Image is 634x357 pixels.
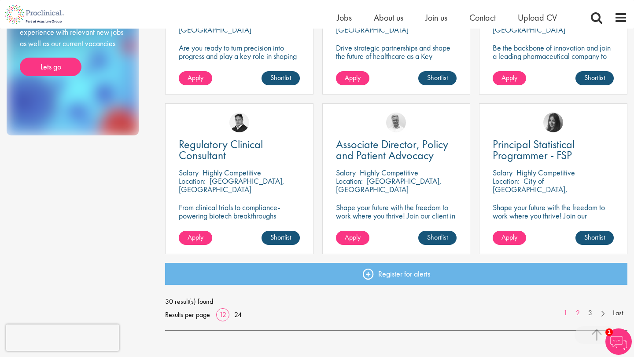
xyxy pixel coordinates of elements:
span: Location: [493,176,520,186]
a: Shortlist [418,71,457,85]
a: Shortlist [418,231,457,245]
a: Regulatory Clinical Consultant [179,139,300,161]
img: Joshua Bye [386,113,406,132]
span: Salary [493,168,512,178]
a: Join us [425,12,447,23]
a: Shortlist [575,231,614,245]
span: Principal Statistical Programmer - FSP [493,137,575,163]
span: 30 result(s) found [165,295,627,308]
p: From clinical trials to compliance-powering biotech breakthroughs remotely, where precision meets... [179,203,300,237]
span: Location: [179,176,206,186]
a: Contact [469,12,496,23]
p: Shape your future with the freedom to work where you thrive! Join our client in this hybrid role ... [336,203,457,228]
a: Lets go [20,58,81,76]
a: Register for alerts [165,263,627,285]
a: 2 [571,308,584,318]
p: Shape your future with the freedom to work where you thrive! Join our pharmaceutical client with ... [493,203,614,237]
a: 12 [216,310,229,319]
a: Upload CV [518,12,557,23]
span: Location: [336,176,363,186]
span: 1 [605,328,613,336]
a: Shortlist [262,71,300,85]
a: Shortlist [262,231,300,245]
a: Last [608,308,627,318]
p: [GEOGRAPHIC_DATA], [GEOGRAPHIC_DATA] [336,176,442,194]
p: Be the backbone of innovation and join a leading pharmaceutical company to help keep life-changin... [493,44,614,77]
span: Apply [188,73,203,82]
a: Apply [493,231,526,245]
span: Apply [345,233,361,242]
span: Apply [188,233,203,242]
a: Apply [336,71,369,85]
a: Jobs [337,12,352,23]
p: City of [GEOGRAPHIC_DATA], [GEOGRAPHIC_DATA] [493,176,568,203]
span: Apply [501,73,517,82]
span: Regulatory Clinical Consultant [179,137,263,163]
p: [GEOGRAPHIC_DATA], [GEOGRAPHIC_DATA] [179,176,284,194]
a: 1 [559,308,572,318]
a: Apply [336,231,369,245]
span: Apply [501,233,517,242]
span: Salary [336,168,356,178]
p: Drive strategic partnerships and shape the future of healthcare as a Key Account Manager in the p... [336,44,457,77]
img: Heidi Hennigan [543,113,563,132]
div: Send Proclinical your cv now! We will instantly match your skills & experience with relevant new ... [20,4,125,76]
a: 3 [584,308,597,318]
a: Apply [493,71,526,85]
iframe: reCAPTCHA [6,324,119,351]
p: Are you ready to turn precision into progress and play a key role in shaping the future of pharma... [179,44,300,69]
a: Principal Statistical Programmer - FSP [493,139,614,161]
a: Apply [179,71,212,85]
span: Apply [345,73,361,82]
img: Chatbot [605,328,632,355]
span: Associate Director, Policy and Patient Advocacy [336,137,448,163]
p: Highly Competitive [360,168,418,178]
a: Shortlist [575,71,614,85]
a: About us [374,12,403,23]
a: Associate Director, Policy and Patient Advocacy [336,139,457,161]
img: Peter Duvall [229,113,249,132]
span: Results per page [165,308,210,321]
a: Apply [179,231,212,245]
span: Salary [179,168,199,178]
p: Highly Competitive [516,168,575,178]
p: Highly Competitive [203,168,261,178]
a: 24 [231,310,245,319]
